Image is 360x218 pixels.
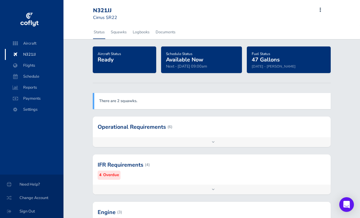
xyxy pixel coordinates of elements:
[11,49,57,60] span: N321JJ
[166,64,207,69] span: Next - [DATE] 09:00am
[11,93,57,104] span: Payments
[166,51,193,56] span: Schedule Status
[110,25,127,39] a: Squawks
[93,14,117,20] small: Cirrus SR22
[11,60,57,71] span: Flights
[339,197,354,212] div: Open Intercom Messenger
[166,50,203,64] a: Schedule StatusAvailable Now
[252,56,280,63] span: 47 Gallons
[93,7,137,14] div: N321JJ
[103,172,119,178] small: Overdue
[11,38,57,49] span: Aircraft
[19,11,39,29] img: coflyt logo
[11,71,57,82] span: Schedule
[7,192,56,203] span: Change Account
[11,104,57,115] span: Settings
[252,51,270,56] span: Fuel Status
[132,25,150,39] a: Logbooks
[252,64,296,69] small: [DATE] - [PERSON_NAME]
[7,206,56,217] span: Sign Out
[11,82,57,93] span: Reports
[98,51,121,56] span: Aircraft Status
[7,179,56,190] span: Need Help?
[155,25,176,39] a: Documents
[99,98,137,104] a: There are 2 squawks.
[98,56,113,63] span: Ready
[93,25,105,39] a: Status
[166,56,203,63] span: Available Now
